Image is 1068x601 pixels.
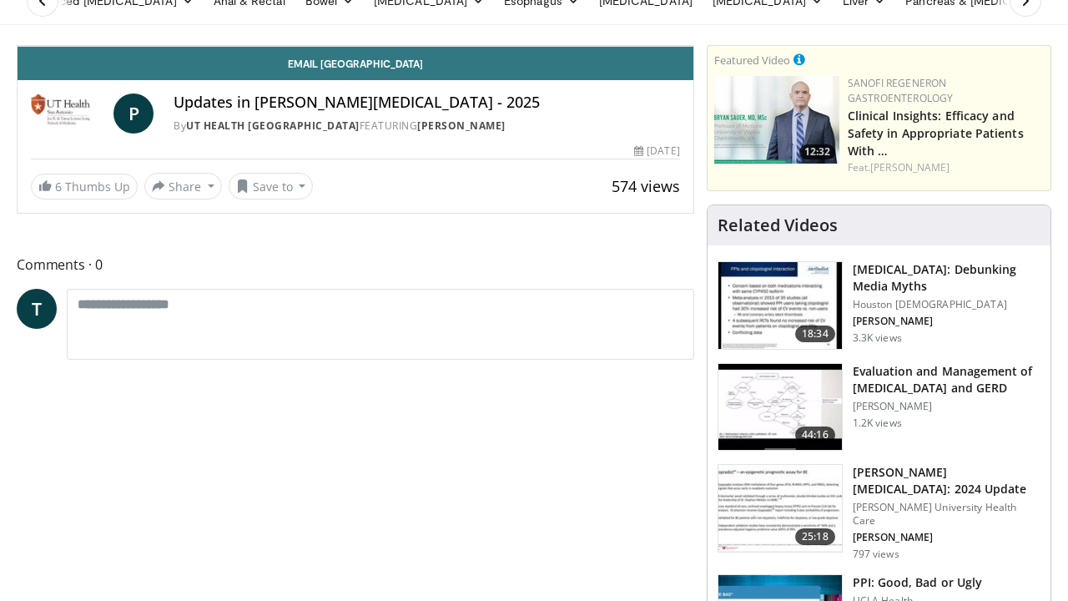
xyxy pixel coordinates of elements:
img: 3f099d57-c15a-4323-ab4c-226e600e6ef1.150x105_q85_crop-smart_upscale.jpg [718,465,842,552]
p: Houston [DEMOGRAPHIC_DATA] [853,298,1040,311]
span: Comments 0 [17,254,694,275]
a: Sanofi Regeneron Gastroenterology [848,76,954,105]
a: P [113,93,154,134]
img: 43b0b504-8b55-4375-a28b-cce767172b4e.150x105_q85_crop-smart_upscale.jpg [718,364,842,451]
a: 18:34 [MEDICAL_DATA]: Debunking Media Myths Houston [DEMOGRAPHIC_DATA] [PERSON_NAME] 3.3K views [718,261,1040,350]
div: Feat. [848,160,1044,175]
video-js: Video Player [18,46,693,47]
span: 574 views [612,176,680,196]
a: T [17,289,57,329]
a: [PERSON_NAME] [870,160,950,174]
a: Email [GEOGRAPHIC_DATA] [18,47,693,80]
span: 12:32 [799,144,835,159]
a: Clinical Insights: Efficacy and Safety in Appropriate Patients With … [848,108,1024,159]
img: UT Health San Antonio School of Medicine [31,93,107,134]
p: [PERSON_NAME] [853,531,1040,544]
button: Share [144,173,222,199]
p: [PERSON_NAME] [853,315,1040,328]
h4: Updates in [PERSON_NAME][MEDICAL_DATA] - 2025 [174,93,679,112]
span: 25:18 [795,528,835,545]
p: 3.3K views [853,331,902,345]
img: bf9ce42c-6823-4735-9d6f-bc9dbebbcf2c.png.150x105_q85_crop-smart_upscale.jpg [714,76,839,164]
a: 25:18 [PERSON_NAME][MEDICAL_DATA]: 2024 Update [PERSON_NAME] University Health Care [PERSON_NAME]... [718,464,1040,561]
h4: Related Videos [718,215,838,235]
a: UT Health [GEOGRAPHIC_DATA] [186,119,360,133]
span: 6 [55,179,62,194]
p: 1.2K views [853,417,902,430]
h3: [MEDICAL_DATA]: Debunking Media Myths [853,261,1040,295]
div: By FEATURING [174,119,679,134]
span: 18:34 [795,326,835,342]
h3: [PERSON_NAME][MEDICAL_DATA]: 2024 Update [853,464,1040,497]
div: [DATE] [634,144,679,159]
a: 6 Thumbs Up [31,174,138,199]
p: [PERSON_NAME] [853,400,1040,413]
a: [PERSON_NAME] [417,119,506,133]
button: Save to [229,173,314,199]
a: 44:16 Evaluation and Management of [MEDICAL_DATA] and GERD [PERSON_NAME] 1.2K views [718,363,1040,452]
p: [PERSON_NAME] University Health Care [853,501,1040,528]
h3: Evaluation and Management of [MEDICAL_DATA] and GERD [853,363,1040,396]
p: 797 views [853,548,899,561]
img: 4f7dad9e-3940-4d85-ae6d-738c7701fc76.150x105_q85_crop-smart_upscale.jpg [718,262,842,349]
span: 44:16 [795,427,835,443]
a: 12:32 [714,76,839,164]
h3: PPI: Good, Bad or Ugly [853,574,982,591]
small: Featured Video [714,53,790,68]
